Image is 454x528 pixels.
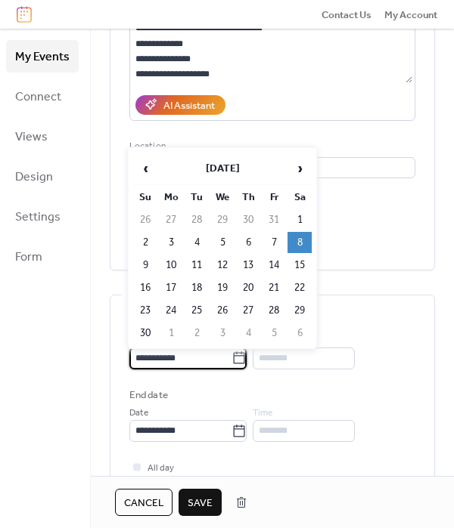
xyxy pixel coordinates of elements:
td: 27 [236,300,260,321]
td: 29 [210,209,235,230]
td: 3 [210,323,235,344]
td: 30 [133,323,157,344]
button: Cancel [115,489,173,516]
div: AI Assistant [163,98,215,113]
span: Contact Us [322,8,372,23]
td: 6 [236,232,260,253]
th: Th [236,187,260,208]
span: Design [15,165,53,189]
a: Connect [6,80,79,113]
span: My Account [384,8,437,23]
td: 23 [133,300,157,321]
span: Date [129,406,148,421]
td: 1 [288,209,312,230]
td: 4 [236,323,260,344]
td: 2 [185,323,209,344]
div: Location [129,139,412,154]
a: Form [6,240,79,273]
a: Views [6,120,79,153]
td: 25 [185,300,209,321]
td: 2 [133,232,157,253]
a: Design [6,160,79,193]
td: 15 [288,255,312,276]
th: Sa [288,187,312,208]
a: Settings [6,200,79,233]
td: 11 [185,255,209,276]
div: End date [129,388,168,403]
span: Time [253,406,272,421]
td: 7 [262,232,286,253]
span: All day [148,461,174,476]
td: 22 [288,277,312,298]
td: 20 [236,277,260,298]
td: 6 [288,323,312,344]
td: 16 [133,277,157,298]
span: ‹ [134,153,157,184]
td: 18 [185,277,209,298]
td: 9 [133,255,157,276]
span: Views [15,125,48,149]
a: My Account [384,7,437,22]
td: 14 [262,255,286,276]
td: 26 [133,209,157,230]
td: 27 [159,209,183,230]
a: Contact Us [322,7,372,22]
td: 26 [210,300,235,321]
td: 12 [210,255,235,276]
td: 28 [262,300,286,321]
td: 24 [159,300,183,321]
td: 8 [288,232,312,253]
th: Mo [159,187,183,208]
th: Fr [262,187,286,208]
span: My Events [15,45,70,69]
span: Save [188,496,213,511]
td: 10 [159,255,183,276]
th: We [210,187,235,208]
td: 19 [210,277,235,298]
td: 30 [236,209,260,230]
span: › [288,153,311,184]
span: Cancel [124,496,163,511]
td: 4 [185,232,209,253]
img: logo [17,6,32,23]
td: 17 [159,277,183,298]
a: My Events [6,40,79,73]
td: 3 [159,232,183,253]
th: [DATE] [159,153,286,185]
td: 29 [288,300,312,321]
button: AI Assistant [135,95,225,115]
td: 21 [262,277,286,298]
td: 28 [185,209,209,230]
td: 5 [210,232,235,253]
td: 5 [262,323,286,344]
td: 13 [236,255,260,276]
span: Settings [15,205,61,229]
button: Save [179,489,222,516]
td: 31 [262,209,286,230]
span: Form [15,245,42,269]
td: 1 [159,323,183,344]
th: Su [133,187,157,208]
span: Connect [15,85,61,109]
th: Tu [185,187,209,208]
